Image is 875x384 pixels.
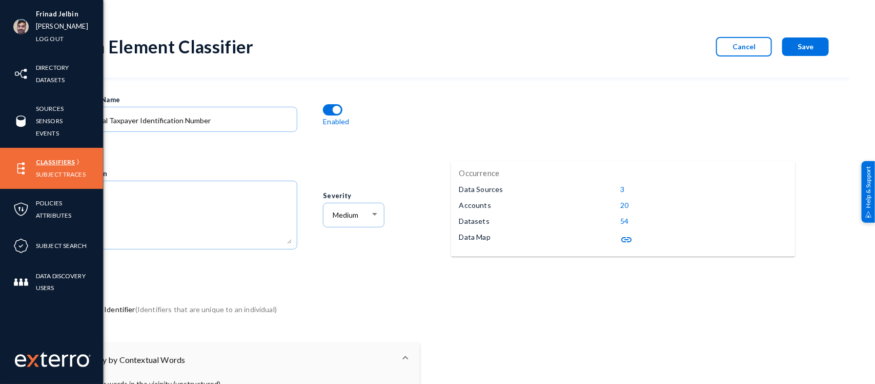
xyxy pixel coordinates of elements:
[13,161,29,176] img: icon-elements.svg
[68,95,322,105] div: Classifier Name
[459,232,491,242] p: Data Map
[865,211,872,218] img: help_support.svg
[27,355,39,367] img: exterro-logo.svg
[36,270,103,294] a: Data Discovery Users
[459,184,503,195] p: Data Sources
[13,275,29,290] img: icon-members.svg
[36,240,87,252] a: Subject Search
[13,66,29,82] img: icon-inventory.svg
[333,210,358,219] span: Medium
[782,37,829,56] button: Save
[36,197,62,209] a: Policies
[36,8,88,21] li: Frinad Jelbin
[77,116,292,125] input: Name
[36,33,64,45] a: Log out
[80,354,395,366] mat-panel-title: Qualify by Contextual Words
[82,302,277,317] span: Direct Identifier
[323,191,437,201] div: Severity
[798,42,813,51] span: Save
[15,352,91,367] img: exterro-work-mark.svg
[459,200,491,210] p: Accounts
[459,216,490,226] p: Datasets
[459,167,500,179] p: Occurrence
[13,113,29,129] img: icon-sources.svg
[36,156,75,168] a: Classifiers
[620,184,624,195] p: 3
[36,168,86,180] a: Subject Traces
[68,169,322,179] div: Description
[620,234,633,246] mat-icon: link
[862,161,875,223] div: Help & Support
[620,200,628,210] p: 20
[323,116,349,127] p: Enabled
[36,209,71,221] a: Attributes
[716,37,772,56] button: Cancel
[36,62,69,73] a: Directory
[13,19,29,34] img: ACg8ocK1ZkZ6gbMmCU1AeqPIsBvrTWeY1xNXvgxNjkUXxjcqAiPEIvU=s96-c
[68,343,420,376] mat-expansion-panel-header: Qualify by Contextual Words
[68,36,254,57] div: Data Element Classifier
[620,216,628,226] p: 54
[36,74,65,86] a: Datasets
[36,21,88,32] a: [PERSON_NAME]
[13,238,29,254] img: icon-compliance.svg
[36,127,59,139] a: Events
[36,103,64,114] a: Sources
[732,42,756,51] span: Cancel
[13,202,29,217] img: icon-policies.svg
[36,115,63,127] a: Sensors
[135,305,277,314] span: (Identifiers that are unique to an individual)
